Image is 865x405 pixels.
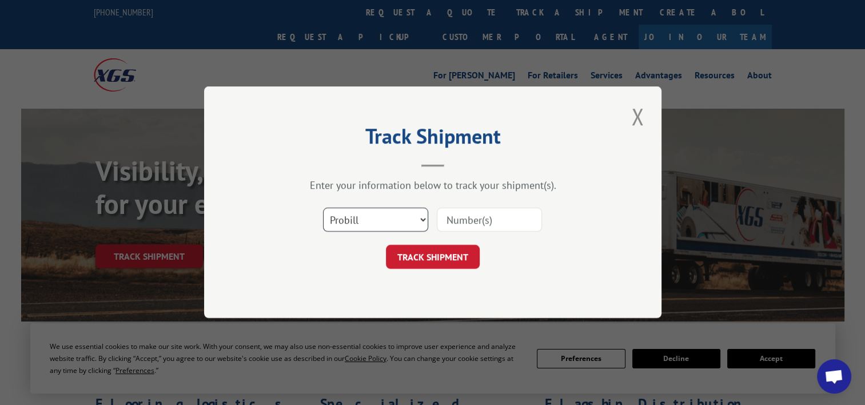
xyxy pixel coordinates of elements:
[261,179,604,192] div: Enter your information below to track your shipment(s).
[628,101,647,132] button: Close modal
[817,359,851,394] a: Open chat
[386,245,480,269] button: TRACK SHIPMENT
[437,208,542,232] input: Number(s)
[261,128,604,150] h2: Track Shipment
